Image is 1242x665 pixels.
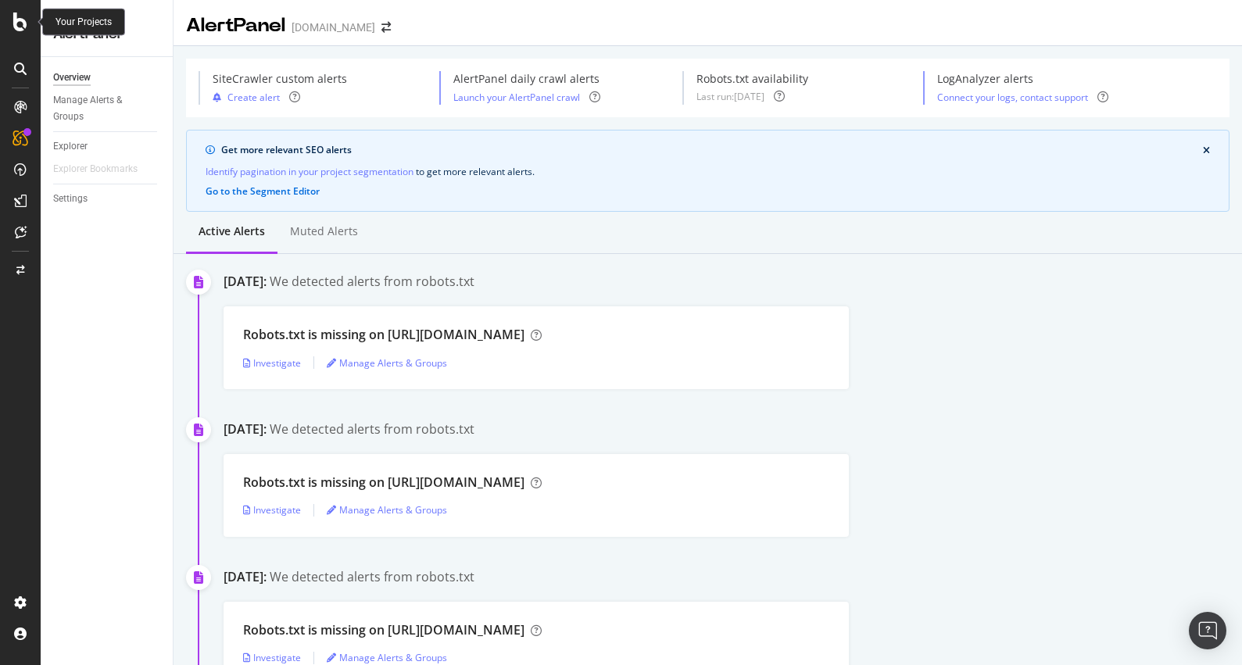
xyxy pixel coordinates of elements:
a: Explorer [53,138,162,155]
div: Active alerts [199,223,265,239]
div: arrow-right-arrow-left [381,22,391,33]
button: Investigate [243,498,301,523]
a: Investigate [243,651,301,664]
div: We detected alerts from robots.txt [270,568,474,586]
div: Robots.txt is missing on [URL][DOMAIN_NAME] [243,474,524,492]
button: Connect your logs, contact support [937,90,1088,105]
div: Settings [53,191,88,207]
a: Identify pagination in your project segmentation [206,163,413,180]
div: We detected alerts from robots.txt [270,420,474,438]
button: Go to the Segment Editor [206,186,320,197]
div: LogAnalyzer alerts [937,71,1108,87]
div: Robots.txt availability [696,71,808,87]
div: Explorer Bookmarks [53,161,138,177]
a: Investigate [243,356,301,370]
div: Explorer [53,138,88,155]
div: Your Projects [55,16,112,29]
div: SiteCrawler custom alerts [213,71,347,87]
button: close banner [1199,142,1214,159]
a: Explorer Bookmarks [53,161,153,177]
button: Launch your AlertPanel crawl [453,90,580,105]
a: Manage Alerts & Groups [327,651,447,664]
div: Robots.txt is missing on [URL][DOMAIN_NAME] [243,326,524,344]
div: info banner [186,130,1229,212]
button: Manage Alerts & Groups [327,498,447,523]
a: Connect your logs, contact support [937,91,1088,104]
div: [DOMAIN_NAME] [292,20,375,35]
a: Manage Alerts & Groups [53,92,162,125]
div: Manage Alerts & Groups [53,92,147,125]
div: [DATE]: [224,420,267,438]
a: Launch your AlertPanel crawl [453,91,580,104]
a: Investigate [243,503,301,517]
a: Manage Alerts & Groups [327,503,447,517]
div: Robots.txt is missing on [URL][DOMAIN_NAME] [243,621,524,639]
div: AlertPanel daily crawl alerts [453,71,600,87]
a: Settings [53,191,162,207]
a: Overview [53,70,162,86]
div: [DATE]: [224,273,267,291]
div: Open Intercom Messenger [1189,612,1226,649]
button: Create alert [213,90,280,105]
div: Create alert [227,91,280,104]
div: Overview [53,70,91,86]
div: We detected alerts from robots.txt [270,273,474,291]
div: Get more relevant SEO alerts [221,143,1203,157]
div: Muted alerts [290,223,358,239]
div: [DATE]: [224,568,267,586]
a: Manage Alerts & Groups [327,356,447,370]
div: to get more relevant alerts . [206,163,1210,180]
button: Manage Alerts & Groups [327,350,447,375]
div: AlertPanel [186,13,285,39]
button: Investigate [243,350,301,375]
div: Last run: [DATE] [696,90,764,103]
